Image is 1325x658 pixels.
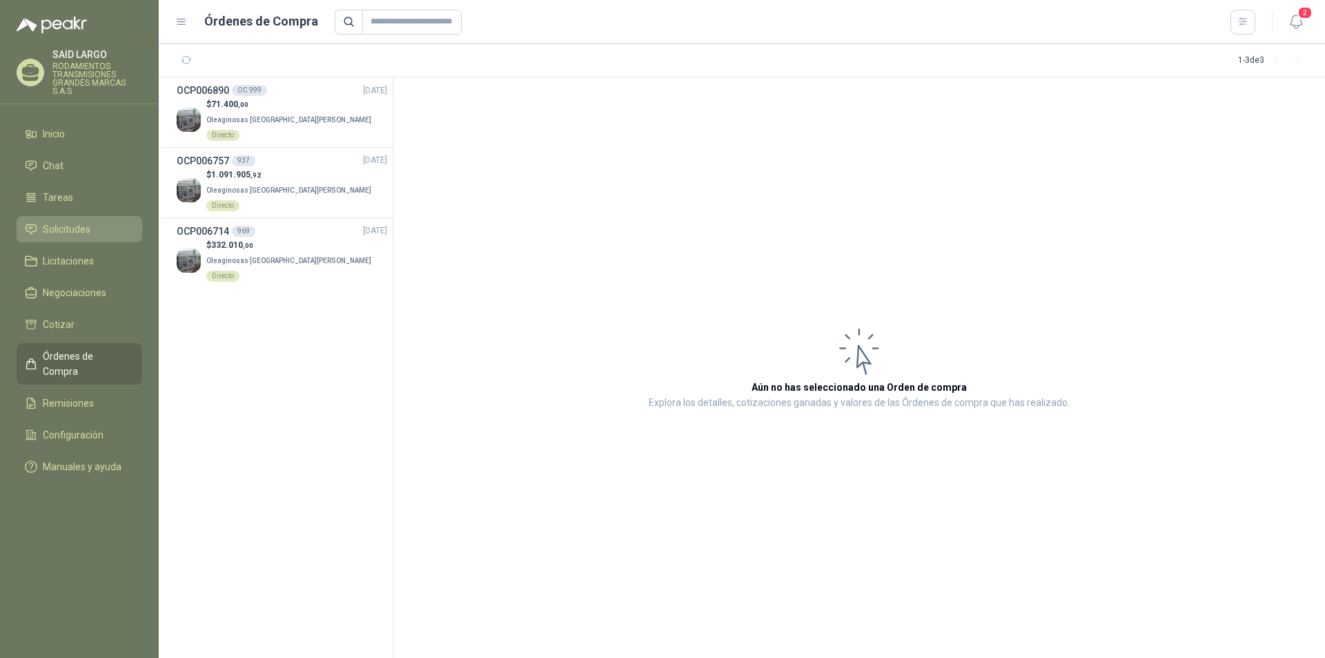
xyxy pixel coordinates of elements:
h3: OCP006890 [177,83,229,98]
a: Licitaciones [17,248,142,274]
p: $ [206,98,387,111]
span: Inicio [43,126,65,142]
img: Company Logo [177,178,201,202]
a: OCP006757937[DATE] Company Logo$1.091.905,92Oleaginosas [GEOGRAPHIC_DATA][PERSON_NAME]Directo [177,153,387,212]
span: ,00 [243,242,253,249]
span: Cotizar [43,317,75,332]
div: 1 - 3 de 3 [1238,50,1308,72]
p: $ [206,168,387,182]
a: Chat [17,153,142,179]
span: [DATE] [363,154,387,167]
a: Tareas [17,184,142,211]
p: Explora los detalles, cotizaciones ganadas y valores de las Órdenes de compra que has realizado. [649,395,1070,412]
span: Licitaciones [43,253,94,269]
span: 2 [1297,6,1313,19]
span: Órdenes de Compra [43,349,129,379]
p: RODAMIENTOS TRANSMISIONES GRANDES MARCAS S.A.S [52,62,142,95]
span: ,92 [251,171,261,179]
a: Negociaciones [17,280,142,306]
span: Oleaginosas [GEOGRAPHIC_DATA][PERSON_NAME] [206,186,371,194]
button: 2 [1284,10,1308,35]
img: Logo peakr [17,17,87,33]
span: Chat [43,158,63,173]
span: [DATE] [363,84,387,97]
h3: OCP006714 [177,224,229,239]
span: Manuales y ayuda [43,459,121,474]
p: SAID LARGO [52,50,142,59]
div: OC 999 [232,85,267,96]
div: 937 [232,155,255,166]
span: 71.400 [211,99,248,109]
div: Directo [206,130,239,141]
span: ,00 [238,101,248,108]
span: Oleaginosas [GEOGRAPHIC_DATA][PERSON_NAME] [206,116,371,124]
div: 969 [232,226,255,237]
span: Negociaciones [43,285,106,300]
span: Solicitudes [43,222,90,237]
a: OCP006714969[DATE] Company Logo$332.010,00Oleaginosas [GEOGRAPHIC_DATA][PERSON_NAME]Directo [177,224,387,282]
span: [DATE] [363,224,387,238]
a: Cotizar [17,311,142,338]
a: Remisiones [17,390,142,416]
img: Company Logo [177,249,201,273]
img: Company Logo [177,108,201,132]
div: Directo [206,271,239,282]
p: $ [206,239,387,252]
h1: Órdenes de Compra [204,12,318,31]
span: Oleaginosas [GEOGRAPHIC_DATA][PERSON_NAME] [206,257,371,264]
span: 332.010 [211,240,253,250]
h3: OCP006757 [177,153,229,168]
a: Solicitudes [17,216,142,242]
div: Directo [206,200,239,211]
h3: Aún no has seleccionado una Orden de compra [752,380,967,395]
span: Remisiones [43,396,94,411]
span: Configuración [43,427,104,443]
a: Configuración [17,422,142,448]
a: Órdenes de Compra [17,343,142,385]
a: OCP006890OC 999[DATE] Company Logo$71.400,00Oleaginosas [GEOGRAPHIC_DATA][PERSON_NAME]Directo [177,83,387,142]
span: Tareas [43,190,73,205]
a: Manuales y ayuda [17,454,142,480]
a: Inicio [17,121,142,147]
span: 1.091.905 [211,170,261,180]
